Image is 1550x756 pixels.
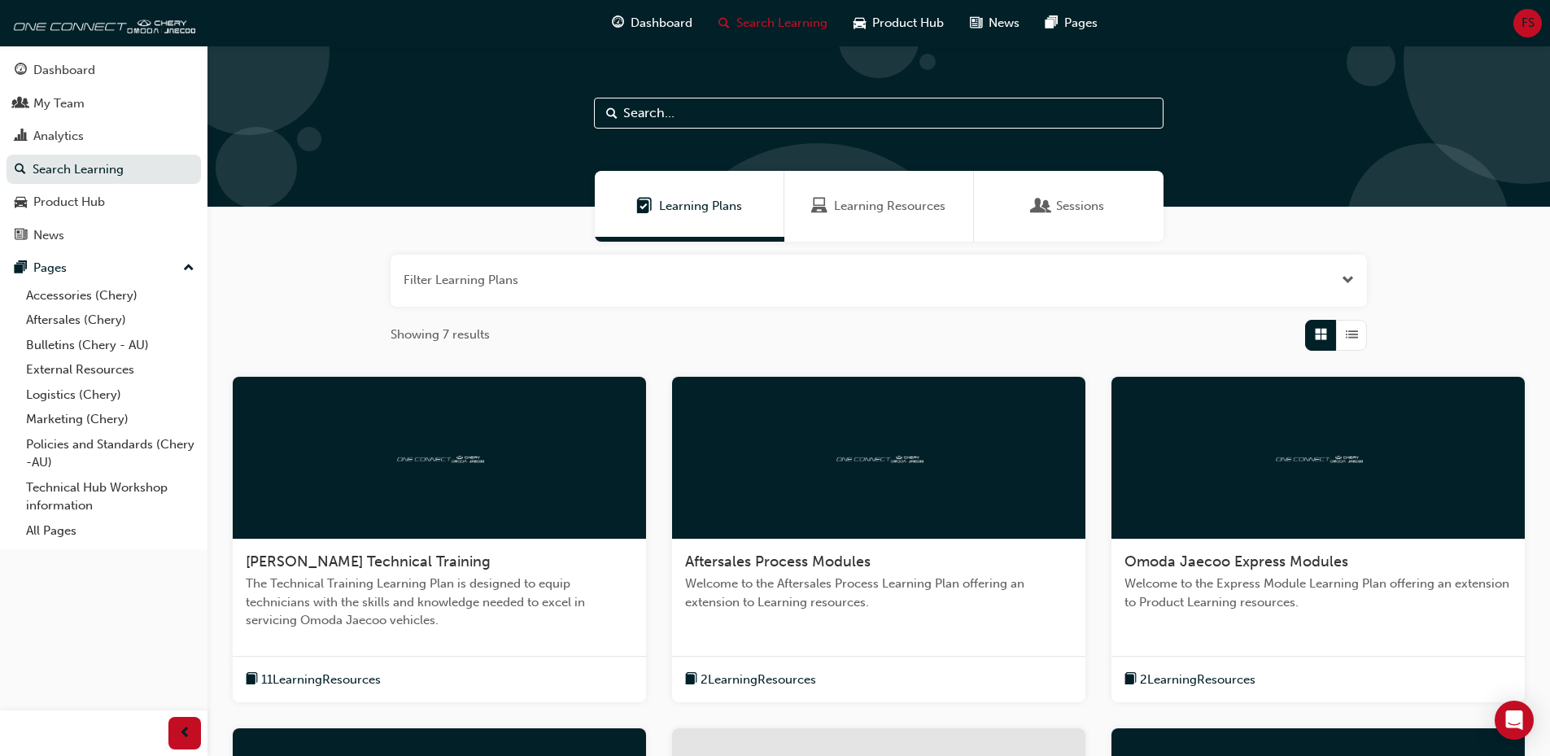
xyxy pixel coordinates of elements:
[854,13,866,33] span: car-icon
[840,7,957,40] a: car-iconProduct Hub
[7,253,201,283] button: Pages
[1064,14,1098,33] span: Pages
[872,14,944,33] span: Product Hub
[701,671,816,689] span: 2 Learning Resources
[595,171,784,242] a: Learning PlansLearning Plans
[685,575,1072,611] span: Welcome to the Aftersales Process Learning Plan offering an extension to Learning resources.
[395,449,484,465] img: oneconnect
[15,195,27,210] span: car-icon
[20,308,201,333] a: Aftersales (Chery)
[7,89,201,119] a: My Team
[1315,326,1327,344] span: Grid
[20,432,201,475] a: Policies and Standards (Chery -AU)
[1342,271,1354,290] button: Open the filter
[989,14,1020,33] span: News
[1056,197,1104,216] span: Sessions
[685,553,871,570] span: Aftersales Process Modules
[631,14,692,33] span: Dashboard
[834,449,923,465] img: oneconnect
[33,61,95,80] div: Dashboard
[1124,670,1137,690] span: book-icon
[1033,197,1050,216] span: Sessions
[957,7,1033,40] a: news-iconNews
[261,671,381,689] span: 11 Learning Resources
[391,326,490,344] span: Showing 7 results
[246,670,258,690] span: book-icon
[20,475,201,518] a: Technical Hub Workshop information
[970,13,982,33] span: news-icon
[7,52,201,253] button: DashboardMy TeamAnalyticsSearch LearningProduct HubNews
[20,382,201,408] a: Logistics (Chery)
[15,97,27,111] span: people-icon
[7,121,201,151] a: Analytics
[20,333,201,358] a: Bulletins (Chery - AU)
[7,55,201,85] a: Dashboard
[33,94,85,113] div: My Team
[736,14,827,33] span: Search Learning
[15,229,27,243] span: news-icon
[718,13,730,33] span: search-icon
[1140,671,1255,689] span: 2 Learning Resources
[33,259,67,277] div: Pages
[15,129,27,144] span: chart-icon
[246,553,491,570] span: [PERSON_NAME] Technical Training
[784,171,974,242] a: Learning ResourcesLearning Resources
[1124,670,1255,690] button: book-icon2LearningResources
[659,197,742,216] span: Learning Plans
[15,163,26,177] span: search-icon
[20,283,201,308] a: Accessories (Chery)
[20,407,201,432] a: Marketing (Chery)
[33,127,84,146] div: Analytics
[1033,7,1111,40] a: pages-iconPages
[599,7,705,40] a: guage-iconDashboard
[1513,9,1542,37] button: FS
[1124,553,1348,570] span: Omoda Jaecoo Express Modules
[834,197,945,216] span: Learning Resources
[1124,575,1512,611] span: Welcome to the Express Module Learning Plan offering an extension to Product Learning resources.
[594,98,1164,129] input: Search...
[33,193,105,212] div: Product Hub
[246,575,633,630] span: The Technical Training Learning Plan is designed to equip technicians with the skills and knowled...
[612,13,624,33] span: guage-icon
[705,7,840,40] a: search-iconSearch Learning
[15,63,27,78] span: guage-icon
[1495,701,1534,740] div: Open Intercom Messenger
[1111,377,1525,703] a: oneconnectOmoda Jaecoo Express ModulesWelcome to the Express Module Learning Plan offering an ext...
[1046,13,1058,33] span: pages-icon
[246,670,381,690] button: book-icon11LearningResources
[179,723,191,744] span: prev-icon
[672,377,1085,703] a: oneconnectAftersales Process ModulesWelcome to the Aftersales Process Learning Plan offering an e...
[20,518,201,544] a: All Pages
[1346,326,1358,344] span: List
[606,104,618,123] span: Search
[811,197,827,216] span: Learning Resources
[974,171,1164,242] a: SessionsSessions
[8,7,195,39] img: oneconnect
[15,261,27,276] span: pages-icon
[7,221,201,251] a: News
[183,258,194,279] span: up-icon
[685,670,697,690] span: book-icon
[7,155,201,185] a: Search Learning
[685,670,816,690] button: book-icon2LearningResources
[20,357,201,382] a: External Resources
[1522,14,1535,33] span: FS
[33,226,64,245] div: News
[1273,449,1363,465] img: oneconnect
[233,377,646,703] a: oneconnect[PERSON_NAME] Technical TrainingThe Technical Training Learning Plan is designed to equ...
[636,197,653,216] span: Learning Plans
[7,187,201,217] a: Product Hub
